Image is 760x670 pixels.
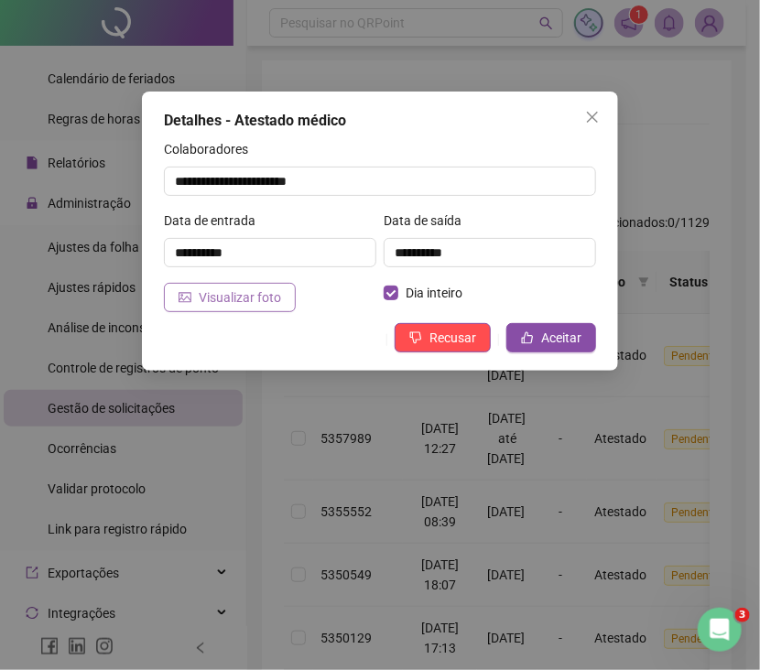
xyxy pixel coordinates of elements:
[164,139,260,159] label: Colaboradores
[585,110,600,124] span: close
[698,608,742,652] iframe: Intercom live chat
[506,323,596,352] button: Aceitar
[521,331,534,344] span: like
[541,328,581,348] span: Aceitar
[409,331,422,344] span: dislike
[164,110,596,132] div: Detalhes - Atestado médico
[398,283,470,303] span: Dia inteiro
[578,103,607,132] button: Close
[164,211,267,231] label: Data de entrada
[179,291,191,304] span: picture
[384,211,473,231] label: Data de saída
[429,328,476,348] span: Recusar
[199,287,281,308] span: Visualizar foto
[735,608,750,622] span: 3
[395,323,491,352] button: Recusar
[164,283,296,312] button: Visualizar foto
